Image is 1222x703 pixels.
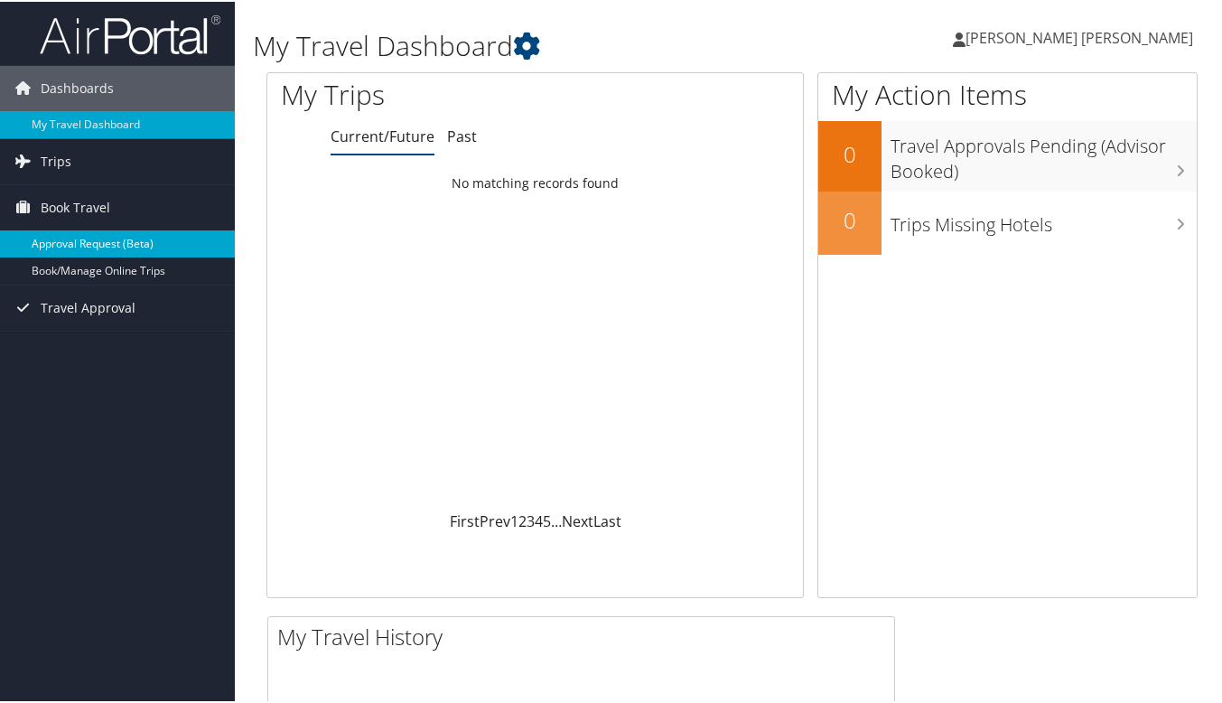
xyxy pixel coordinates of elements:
h1: My Trips [281,74,566,112]
a: 3 [527,510,535,530]
span: Dashboards [41,64,114,109]
a: 0Trips Missing Hotels [818,190,1197,253]
a: 2 [518,510,527,530]
span: … [551,510,562,530]
h3: Travel Approvals Pending (Advisor Booked) [891,123,1197,183]
span: [PERSON_NAME] [PERSON_NAME] [965,26,1193,46]
h2: 0 [818,137,882,168]
a: 4 [535,510,543,530]
img: airportal-logo.png [40,12,220,54]
h1: My Travel Dashboard [253,25,891,63]
a: Prev [480,510,510,530]
a: [PERSON_NAME] [PERSON_NAME] [953,9,1211,63]
a: Past [447,125,477,145]
td: No matching records found [267,165,803,198]
a: Last [593,510,621,530]
h2: My Travel History [277,620,894,651]
a: 0Travel Approvals Pending (Advisor Booked) [818,119,1197,189]
a: Current/Future [331,125,434,145]
h2: 0 [818,203,882,234]
a: 5 [543,510,551,530]
span: Travel Approval [41,284,135,329]
h1: My Action Items [818,74,1197,112]
a: 1 [510,510,518,530]
span: Book Travel [41,183,110,229]
span: Trips [41,137,71,183]
a: First [450,510,480,530]
h3: Trips Missing Hotels [891,202,1197,236]
a: Next [562,510,593,530]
